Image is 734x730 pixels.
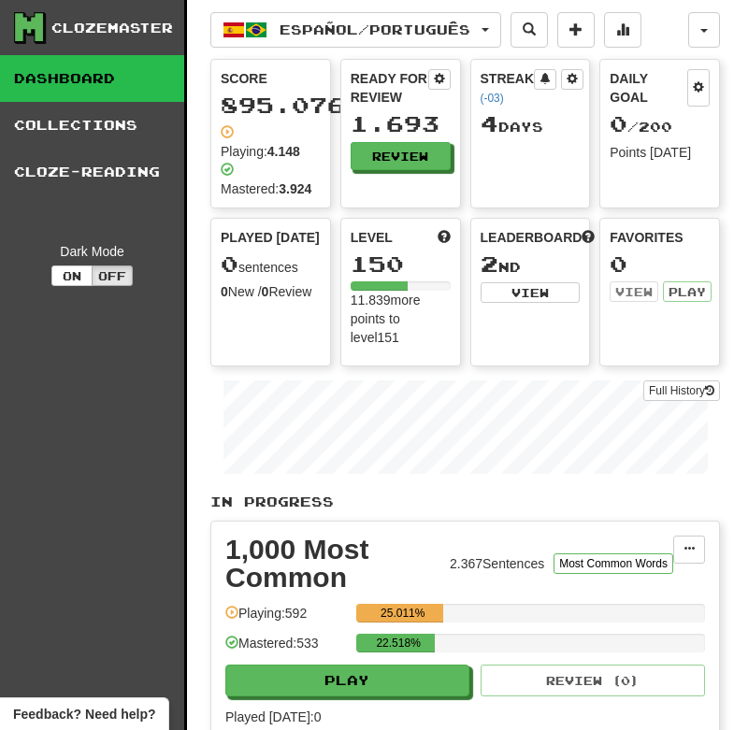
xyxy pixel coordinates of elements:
div: nd [481,252,581,277]
a: Full History [643,380,720,401]
span: Played [DATE] [221,228,320,247]
span: 4 [481,110,498,136]
button: Most Common Words [554,553,673,574]
span: Level [351,228,393,247]
div: Points [DATE] [610,143,710,162]
button: Search sentences [511,12,548,48]
p: In Progress [210,493,720,511]
div: Day s [481,112,581,136]
a: (-03) [481,92,504,105]
div: Playing: [221,123,311,161]
div: Playing: 592 [225,604,347,635]
div: 0 [610,252,710,276]
button: Play [225,665,469,696]
button: Add sentence to collection [557,12,595,48]
strong: 0 [221,284,228,299]
div: Mastered: 533 [225,634,347,665]
div: Clozemaster [51,19,173,37]
div: Mastered: [221,161,321,198]
div: 1,000 Most Common [225,536,440,592]
button: View [610,281,658,302]
button: Play [663,281,712,302]
div: 25.011% [362,604,443,623]
span: Leaderboard [481,228,583,247]
button: On [51,265,93,286]
div: New / Review [221,282,321,301]
span: / 200 [610,119,672,135]
strong: 0 [262,284,269,299]
div: sentences [221,252,321,277]
button: Review [351,142,451,170]
div: 150 [351,252,451,276]
span: Score more points to level up [438,228,451,247]
div: Dark Mode [14,242,170,261]
button: Español/Português [210,12,501,48]
div: 22.518% [362,634,435,652]
span: Played [DATE]: 0 [225,709,321,724]
span: 0 [610,110,627,136]
div: Score [221,69,321,88]
div: 11.839 more points to level 151 [351,291,451,347]
div: 1.693 [351,112,451,136]
span: Español / Português [280,21,470,37]
button: Off [92,265,133,286]
div: Streak [481,69,535,107]
div: Ready for Review [351,69,428,107]
span: 2 [481,250,498,277]
div: Daily Goal [610,69,687,107]
strong: 3.924 [279,181,311,196]
div: Favorites [610,228,710,247]
button: More stats [604,12,641,48]
span: This week in points, UTC [582,228,595,247]
button: Review (0) [481,665,705,696]
span: Open feedback widget [13,705,155,723]
div: 895.076 [221,93,321,117]
button: View [481,282,581,303]
span: 0 [221,250,238,277]
strong: 4.148 [267,144,300,159]
div: 2.367 Sentences [450,554,544,573]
